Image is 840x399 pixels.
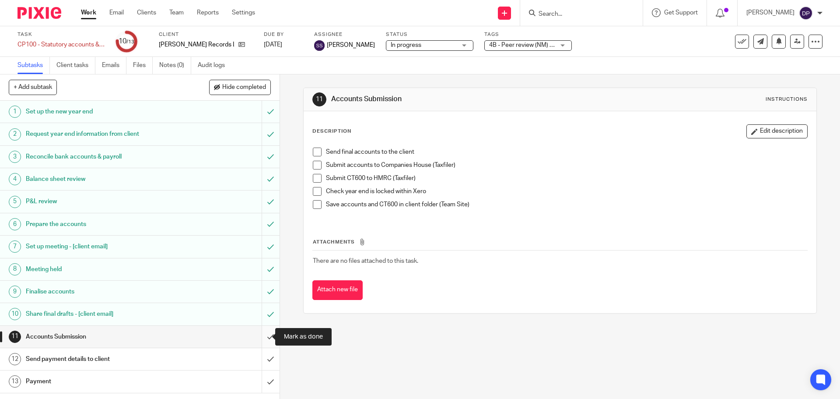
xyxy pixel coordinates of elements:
[326,200,807,209] p: Save accounts and CT600 in client folder (Team Site)
[313,240,355,244] span: Attachments
[26,150,177,163] h1: Reconcile bank accounts & payroll
[746,124,808,138] button: Edit description
[9,151,21,163] div: 3
[126,39,134,44] small: /13
[9,218,21,230] div: 6
[538,11,616,18] input: Search
[313,258,418,264] span: There are no files attached to this task.
[26,285,177,298] h1: Finalise accounts
[746,8,794,17] p: [PERSON_NAME]
[314,31,375,38] label: Assignee
[264,42,282,48] span: [DATE]
[664,10,698,16] span: Get Support
[9,375,21,388] div: 13
[9,353,21,365] div: 12
[264,31,303,38] label: Due by
[26,173,177,186] h1: Balance sheet review
[484,31,572,38] label: Tags
[799,6,813,20] img: svg%3E
[26,307,177,321] h1: Share final drafts - [client email]
[26,105,177,118] h1: Set up the new year end
[391,42,421,48] span: In progress
[26,375,177,388] h1: Payment
[17,7,61,19] img: Pixie
[312,92,326,106] div: 11
[9,196,21,208] div: 5
[314,40,325,51] img: svg%3E
[326,148,807,156] p: Send final accounts to the client
[133,57,153,74] a: Files
[9,240,21,253] div: 7
[222,84,266,91] span: Hide completed
[326,187,807,196] p: Check year end is locked within Xero
[119,36,134,46] div: 10
[81,8,96,17] a: Work
[17,31,105,38] label: Task
[159,31,253,38] label: Client
[26,263,177,276] h1: Meeting held
[327,41,375,49] span: [PERSON_NAME]
[9,128,21,141] div: 2
[26,218,177,231] h1: Prepare the accounts
[26,353,177,366] h1: Send payment details to client
[159,57,191,74] a: Notes (0)
[197,8,219,17] a: Reports
[766,96,808,103] div: Instructions
[169,8,184,17] a: Team
[26,127,177,141] h1: Request year end information from client
[209,80,271,95] button: Hide completed
[109,8,124,17] a: Email
[312,128,351,135] p: Description
[9,308,21,320] div: 10
[26,240,177,253] h1: Set up meeting - [client email]
[232,8,255,17] a: Settings
[26,330,177,343] h1: Accounts Submission
[326,174,807,183] p: Submit CT600 to HMRC (Taxfiler)
[9,263,21,275] div: 8
[26,195,177,208] h1: P&L review
[56,57,95,74] a: Client tasks
[159,40,234,49] p: [PERSON_NAME] Records Ltd
[326,161,807,169] p: Submit accounts to Companies House (Taxfiler)
[137,8,156,17] a: Clients
[9,80,57,95] button: + Add subtask
[331,95,579,104] h1: Accounts Submission
[9,173,21,185] div: 4
[9,106,21,118] div: 1
[9,286,21,298] div: 9
[198,57,231,74] a: Audit logs
[17,40,105,49] div: CP100 - Statutory accounts & tax return - [DATE]
[9,331,21,343] div: 11
[386,31,473,38] label: Status
[312,280,363,300] button: Attach new file
[17,40,105,49] div: CP100 - Statutory accounts &amp; tax return - January 2025
[489,42,558,48] span: 4B - Peer review (NM) + 1
[102,57,126,74] a: Emails
[17,57,50,74] a: Subtasks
